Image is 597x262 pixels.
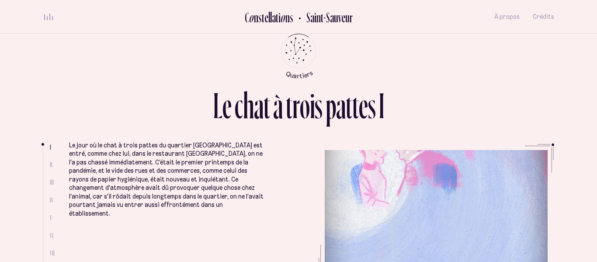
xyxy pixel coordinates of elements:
div: s [368,87,376,124]
div: t [262,10,264,24]
div: I [379,87,384,124]
button: Crédits [533,7,554,27]
div: a [336,87,346,124]
div: l [268,10,270,24]
div: h [243,87,254,124]
div: t [286,87,292,124]
span: VI [50,232,53,239]
div: s [315,87,323,124]
div: i [278,10,281,24]
button: volume audio [43,12,54,21]
div: a [272,10,276,24]
button: Retour au Quartier [293,10,353,24]
div: o [249,10,254,24]
div: r [292,87,300,124]
div: o [280,10,285,24]
div: e [359,87,368,124]
div: s [258,10,262,24]
div: t [276,10,278,24]
span: Crédits [533,13,554,21]
div: a [254,87,264,124]
span: III [50,178,54,186]
span: II [50,161,52,168]
div: s [290,10,293,24]
div: o [300,87,310,124]
button: Retour au menu principal [273,34,324,79]
div: t [352,87,359,124]
div: t [264,87,270,124]
button: À propos [494,7,520,27]
div: C [245,10,249,24]
div: l [270,10,272,24]
div: p [326,87,336,124]
div: n [254,10,258,24]
div: c [235,87,243,124]
span: À propos [494,13,520,21]
div: i [310,87,315,124]
span: IV [50,196,53,204]
div: L [213,87,222,124]
div: t [346,87,352,124]
h2: Saint-Sauveur [300,10,353,24]
span: V [50,214,52,221]
tspan: Quartiers [285,69,314,80]
div: e [264,10,268,24]
span: VII [50,249,55,257]
div: à [273,87,283,124]
div: e [222,87,232,124]
span: I [50,143,51,151]
p: Le jour où le chat à trois pattes du quartier [GEOGRAPHIC_DATA] est entré, comme chez lui, dans l... [69,141,264,218]
div: n [285,10,290,24]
